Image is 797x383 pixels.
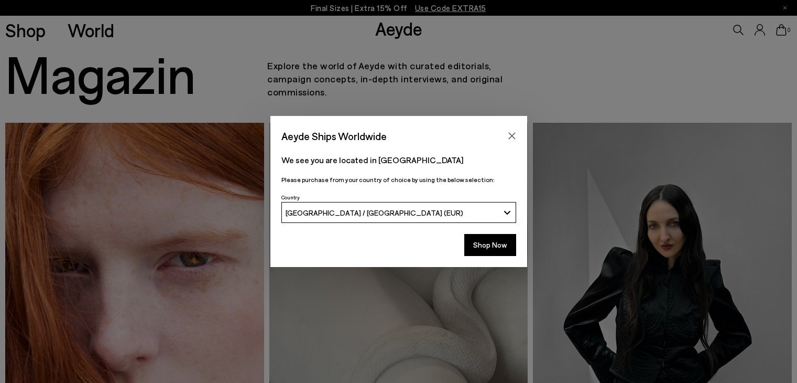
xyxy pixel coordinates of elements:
p: Please purchase from your country of choice by using the below selection: [281,175,516,185]
span: Aeyde Ships Worldwide [281,127,387,145]
span: Country [281,194,300,200]
button: Close [504,128,520,144]
p: We see you are located in [GEOGRAPHIC_DATA] [281,154,516,166]
span: [GEOGRAPHIC_DATA] / [GEOGRAPHIC_DATA] (EUR) [286,208,463,217]
button: Shop Now [464,234,516,256]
